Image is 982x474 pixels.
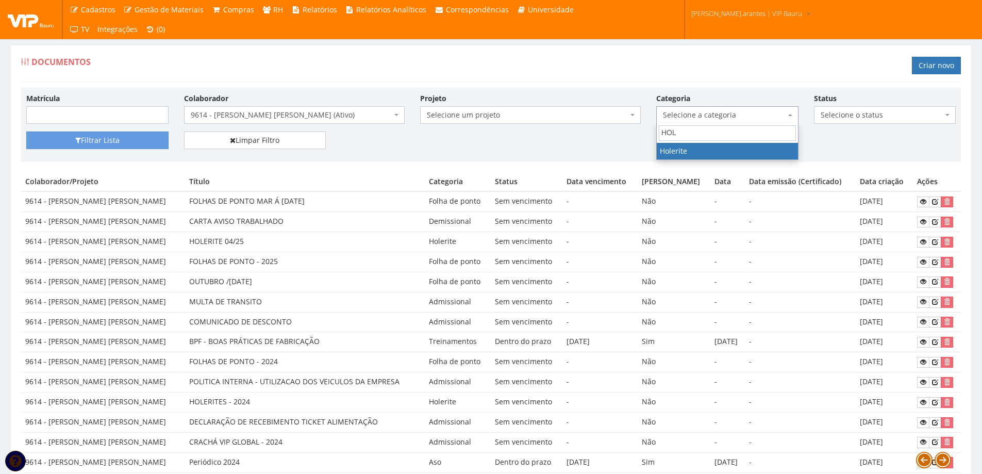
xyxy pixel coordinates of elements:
[425,172,490,191] th: Categoria
[710,452,745,472] td: [DATE]
[425,292,490,312] td: Admissional
[562,252,637,272] td: -
[638,191,711,211] td: Não
[491,372,563,393] td: Sem vencimento
[856,432,913,452] td: [DATE]
[856,332,913,352] td: [DATE]
[856,372,913,393] td: [DATE]
[638,352,711,372] td: Não
[491,332,563,352] td: Dentro do prazo
[191,110,392,120] span: 9614 - ANDERSON LUIS CAMARGO ROSA (Ativo)
[562,312,637,332] td: -
[656,106,798,124] span: Selecione a categoria
[8,12,54,27] img: logo
[638,172,711,191] th: [PERSON_NAME]
[491,352,563,372] td: Sem vencimento
[184,106,405,124] span: 9614 - ANDERSON LUIS CAMARGO ROSA (Ativo)
[135,5,204,14] span: Gestão de Materiais
[185,191,425,211] td: FOLHAS DE PONTO MAR Á [DATE]
[710,412,745,432] td: -
[638,412,711,432] td: Não
[420,106,641,124] span: Selecione um projeto
[745,412,855,432] td: -
[663,110,786,120] span: Selecione a categoria
[491,393,563,413] td: Sem vencimento
[745,191,855,211] td: -
[710,232,745,252] td: -
[491,292,563,312] td: Sem vencimento
[185,412,425,432] td: DECLARAÇÃO DE RECEBIMENTO TICKET ALIMENTAÇÃO
[491,272,563,292] td: Sem vencimento
[425,312,490,332] td: Admissional
[638,212,711,232] td: Não
[745,432,855,452] td: -
[21,452,185,472] td: 9614 - [PERSON_NAME] [PERSON_NAME]
[21,172,185,191] th: Colaborador/Projeto
[562,272,637,292] td: -
[710,393,745,413] td: -
[31,56,91,68] span: Documentos
[856,393,913,413] td: [DATE]
[856,172,913,191] th: Data criação
[638,332,711,352] td: Sim
[657,143,798,159] li: Holerite
[491,312,563,332] td: Sem vencimento
[21,212,185,232] td: 9614 - [PERSON_NAME] [PERSON_NAME]
[273,5,283,14] span: RH
[856,452,913,472] td: [DATE]
[185,292,425,312] td: MULTA DE TRANSITO
[856,412,913,432] td: [DATE]
[81,24,89,34] span: TV
[691,8,802,19] span: [PERSON_NAME].arantes | VIP Bauru
[638,452,711,472] td: Sim
[638,252,711,272] td: Não
[427,110,628,120] span: Selecione um projeto
[562,352,637,372] td: -
[710,212,745,232] td: -
[562,172,637,191] th: Data vencimento
[491,172,563,191] th: Status
[420,93,446,104] label: Projeto
[185,172,425,191] th: Título
[745,232,855,252] td: -
[21,272,185,292] td: 9614 - [PERSON_NAME] [PERSON_NAME]
[562,432,637,452] td: -
[425,212,490,232] td: Demissional
[157,24,165,34] span: (0)
[425,332,490,352] td: Treinamentos
[710,332,745,352] td: [DATE]
[425,272,490,292] td: Folha de ponto
[745,172,855,191] th: Data emissão (Certificado)
[638,432,711,452] td: Não
[93,20,142,39] a: Integrações
[356,5,426,14] span: Relatórios Analíticos
[913,172,961,191] th: Ações
[562,212,637,232] td: -
[638,232,711,252] td: Não
[425,393,490,413] td: Holerite
[185,352,425,372] td: FOLHAS DE PONTO - 2024
[446,5,509,14] span: Correspondências
[491,232,563,252] td: Sem vencimento
[856,292,913,312] td: [DATE]
[710,312,745,332] td: -
[821,110,943,120] span: Selecione o status
[425,432,490,452] td: Admissional
[710,252,745,272] td: -
[562,393,637,413] td: -
[562,191,637,211] td: -
[21,352,185,372] td: 9614 - [PERSON_NAME] [PERSON_NAME]
[745,312,855,332] td: -
[184,93,228,104] label: Colaborador
[745,452,855,472] td: -
[656,93,690,104] label: Categoria
[21,312,185,332] td: 9614 - [PERSON_NAME] [PERSON_NAME]
[562,452,637,472] td: [DATE]
[142,20,170,39] a: (0)
[185,432,425,452] td: CRACHÁ VIP GLOBAL - 2024
[710,272,745,292] td: -
[562,292,637,312] td: -
[185,452,425,472] td: Periódico 2024
[745,372,855,393] td: -
[710,191,745,211] td: -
